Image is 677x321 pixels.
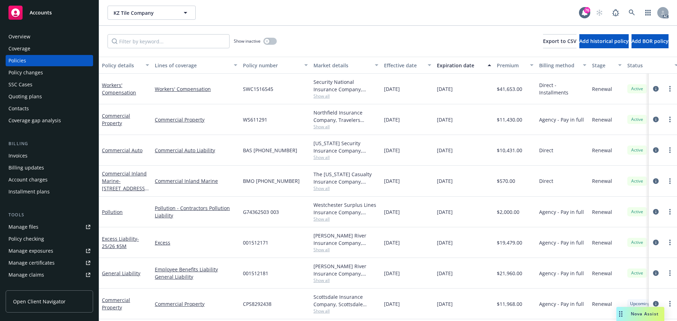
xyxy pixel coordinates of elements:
span: CPS8292438 [243,300,272,308]
span: SWC1516545 [243,85,273,93]
a: Commercial Inland Marine [155,177,237,185]
span: $41,653.00 [497,85,522,93]
span: BAS [PHONE_NUMBER] [243,147,297,154]
span: Open Client Navigator [13,298,66,305]
a: Commercial Auto Liability [155,147,237,154]
span: [DATE] [384,208,400,216]
a: Start snowing [592,6,606,20]
div: [PERSON_NAME] River Insurance Company, [PERSON_NAME] River Group, CRC Group [313,232,378,247]
span: Renewal [592,239,612,246]
span: [DATE] [384,147,400,154]
button: Nova Assist [616,307,664,321]
span: Show all [313,124,378,130]
button: KZ Tile Company [108,6,196,20]
span: Show all [313,216,378,222]
span: Direct [539,147,553,154]
a: circleInformation [652,208,660,216]
a: Commercial Property [155,116,237,123]
div: Stage [592,62,614,69]
a: Coverage gap analysis [6,115,93,126]
a: Excess [155,239,237,246]
span: Accounts [30,10,52,16]
a: more [666,208,674,216]
div: Policy number [243,62,300,69]
div: Effective date [384,62,423,69]
span: Add BOR policy [632,38,669,44]
div: Tools [6,211,93,218]
a: Switch app [641,6,655,20]
span: Direct - Installments [539,81,586,96]
button: Policy details [99,57,152,74]
span: Show inactive [234,38,261,44]
a: Overview [6,31,93,42]
div: Manage BORs [8,281,42,292]
a: Invoices [6,150,93,161]
div: Lines of coverage [155,62,230,69]
span: $570.00 [497,177,515,185]
div: Overview [8,31,30,42]
span: Agency - Pay in full [539,208,584,216]
span: WS611291 [243,116,267,123]
span: [DATE] [384,239,400,246]
div: Billing [6,140,93,147]
a: Commercial Property [102,112,130,126]
div: Expiration date [437,62,483,69]
a: Policies [6,55,93,66]
span: Show all [313,154,378,160]
div: Northfield Insurance Company, Travelers Insurance, RT Specialty Insurance Services, LLC (RSG Spec... [313,109,378,124]
input: Filter by keyword... [108,34,230,48]
a: Excess Liability [102,235,139,249]
span: Upcoming [630,301,650,307]
div: Premium [497,62,526,69]
div: 76 [584,7,590,13]
a: Workers' Compensation [155,85,237,93]
span: Show all [313,277,378,283]
span: BMO [PHONE_NUMBER] [243,177,300,185]
span: [DATE] [437,270,453,277]
a: Manage certificates [6,257,93,268]
a: Manage files [6,221,93,233]
span: [DATE] [437,116,453,123]
a: Employee Benefits Liability [155,266,237,273]
span: Renewal [592,270,612,277]
a: more [666,177,674,185]
span: Nova Assist [631,311,659,317]
button: Expiration date [434,57,494,74]
a: Pollution - Contractors Pollution Liability [155,204,237,219]
a: Policy checking [6,233,93,245]
div: Invoices [8,150,28,161]
div: Status [627,62,670,69]
span: Renewal [592,116,612,123]
a: circleInformation [652,300,660,308]
span: $19,479.00 [497,239,522,246]
span: Renewal [592,147,612,154]
div: Policy changes [8,67,43,78]
span: G74362503 003 [243,208,279,216]
a: Commercial Property [155,300,237,308]
span: [DATE] [437,147,453,154]
a: Search [625,6,639,20]
span: [DATE] [384,177,400,185]
span: [DATE] [437,239,453,246]
div: SSC Cases [8,79,32,90]
div: Manage files [8,221,38,233]
span: [DATE] [437,208,453,216]
a: Coverage [6,43,93,54]
button: Export to CSV [543,34,577,48]
a: Workers' Compensation [102,82,136,96]
span: Active [630,178,644,184]
a: more [666,238,674,247]
a: Account charges [6,174,93,185]
span: Export to CSV [543,38,577,44]
span: Show all [313,308,378,314]
a: more [666,146,674,154]
a: more [666,269,674,277]
a: more [666,115,674,124]
span: $2,000.00 [497,208,519,216]
button: Lines of coverage [152,57,240,74]
span: [DATE] [437,300,453,308]
span: Active [630,116,644,123]
div: Policy details [102,62,141,69]
div: The [US_STATE] Casualty Insurance Company, Liberty Mutual [313,171,378,185]
a: Contacts [6,103,93,114]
